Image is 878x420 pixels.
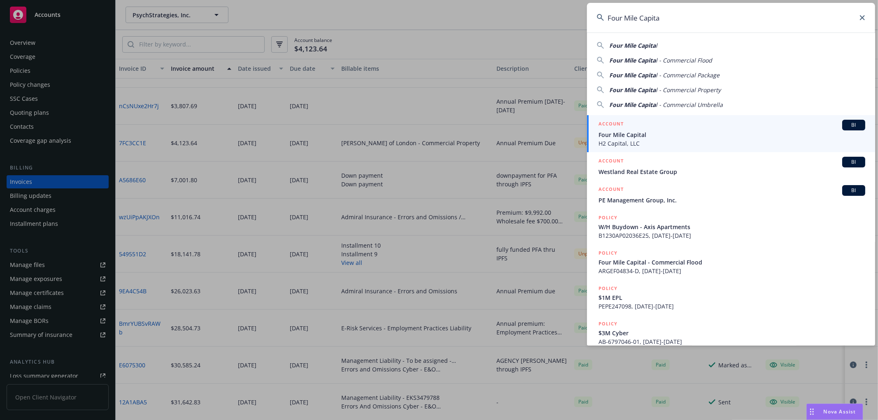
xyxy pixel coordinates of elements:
[599,196,865,204] span: PE Management Group, Inc.
[599,284,617,292] h5: POLICY
[587,181,875,209] a: ACCOUNTBIPE Management Group, Inc.
[807,404,817,420] div: Drag to move
[609,71,656,79] span: Four Mile Capita
[587,209,875,244] a: POLICYW/H Buydown - Axis ApartmentsB1230AP02036E25, [DATE]-[DATE]
[609,56,656,64] span: Four Mile Capita
[845,187,862,194] span: BI
[656,42,657,49] span: l
[609,42,656,49] span: Four Mile Capita
[845,158,862,166] span: BI
[609,101,656,109] span: Four Mile Capita
[587,315,875,350] a: POLICY$3M CyberAB-6797046-01, [DATE]-[DATE]
[599,185,624,195] h5: ACCOUNT
[599,267,865,275] span: ARGEF04834-D, [DATE]-[DATE]
[599,320,617,328] h5: POLICY
[599,231,865,240] span: B1230AP02036E25, [DATE]-[DATE]
[656,86,721,94] span: l - Commercial Property
[599,329,865,337] span: $3M Cyber
[656,71,720,79] span: l - Commercial Package
[587,115,875,152] a: ACCOUNTBIFour Mile CapitalH2 Capital, LLC
[599,249,617,257] h5: POLICY
[599,157,624,167] h5: ACCOUNT
[587,152,875,181] a: ACCOUNTBIWestland Real Estate Group
[806,404,863,420] button: Nova Assist
[656,101,723,109] span: l - Commercial Umbrella
[599,293,865,302] span: $1M EPL
[599,337,865,346] span: AB-6797046-01, [DATE]-[DATE]
[609,86,656,94] span: Four Mile Capita
[599,139,865,148] span: H2 Capital, LLC
[599,302,865,311] span: PEPE247098, [DATE]-[DATE]
[599,223,865,231] span: W/H Buydown - Axis Apartments
[824,408,856,415] span: Nova Assist
[587,3,875,32] input: Search...
[587,244,875,280] a: POLICYFour Mile Capital - Commercial FloodARGEF04834-D, [DATE]-[DATE]
[599,258,865,267] span: Four Mile Capital - Commercial Flood
[656,56,712,64] span: l - Commercial Flood
[845,121,862,129] span: BI
[587,280,875,315] a: POLICY$1M EPLPEPE247098, [DATE]-[DATE]
[599,167,865,176] span: Westland Real Estate Group
[599,120,624,130] h5: ACCOUNT
[599,130,865,139] span: Four Mile Capital
[599,213,617,222] h5: POLICY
